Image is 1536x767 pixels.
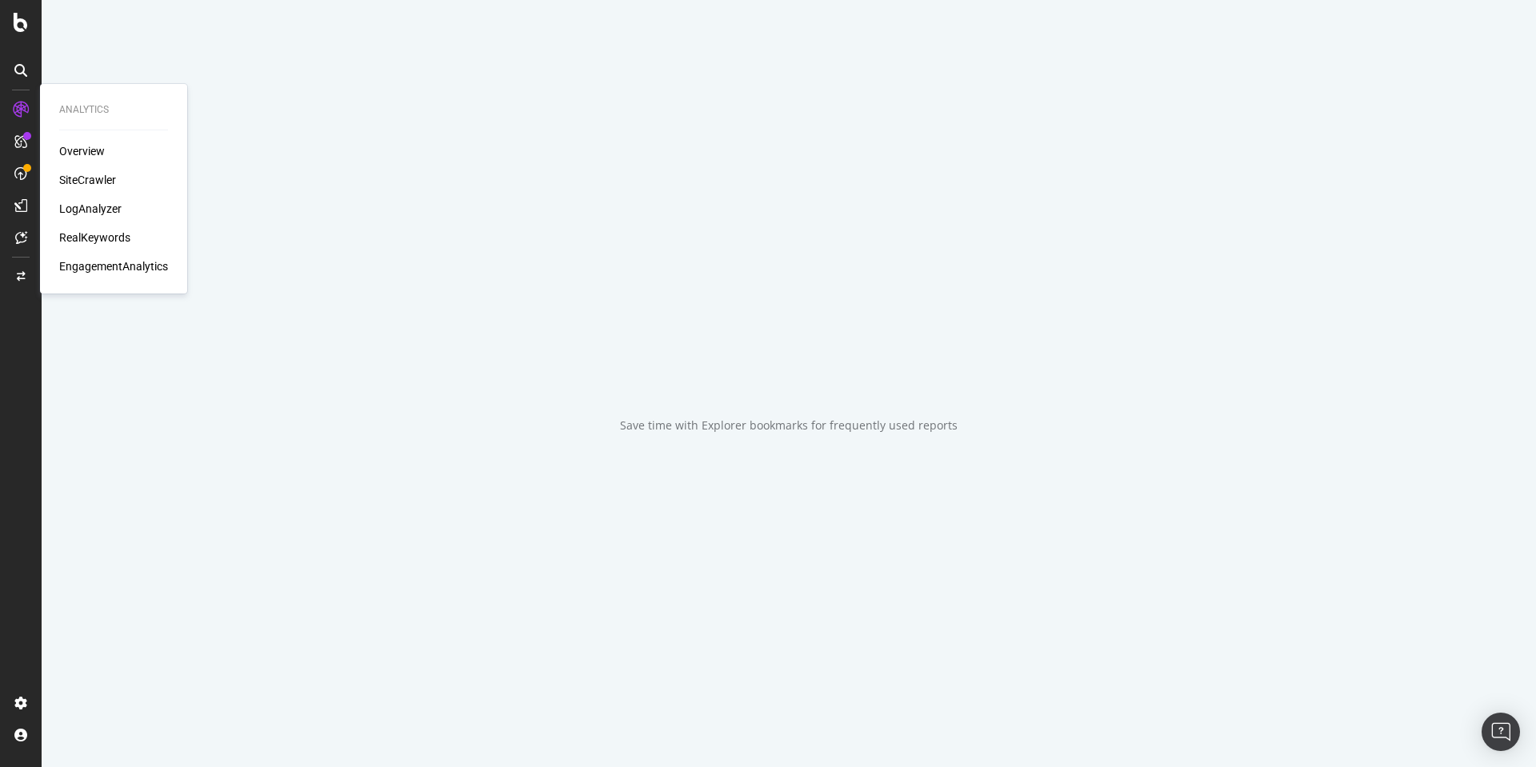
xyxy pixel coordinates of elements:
[1482,713,1520,751] div: Open Intercom Messenger
[59,201,122,217] a: LogAnalyzer
[59,258,168,274] a: EngagementAnalytics
[59,172,116,188] a: SiteCrawler
[731,334,846,392] div: animation
[59,103,168,117] div: Analytics
[620,417,958,433] div: Save time with Explorer bookmarks for frequently used reports
[59,230,130,246] a: RealKeywords
[59,143,105,159] a: Overview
